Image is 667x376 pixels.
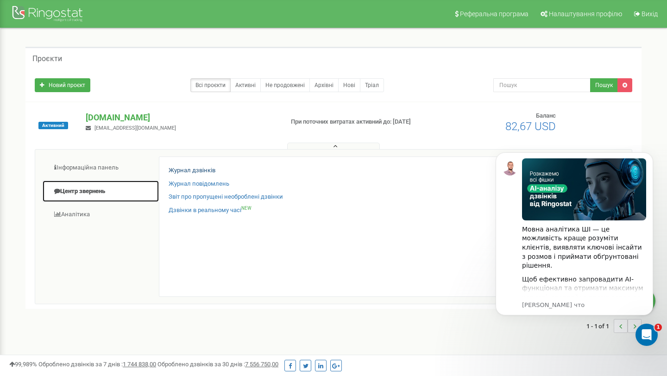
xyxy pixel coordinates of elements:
[42,180,159,203] a: Центр звернень
[309,78,339,92] a: Архівні
[169,180,229,188] a: Журнал повідомлень
[291,118,430,126] p: При поточних витратах активний до: [DATE]
[38,122,68,129] span: Активний
[42,203,159,226] a: Аналiтика
[42,157,159,179] a: Інформаційна панель
[230,78,261,92] a: Активні
[9,361,37,368] span: 99,989%
[505,120,556,133] span: 82,67 USD
[38,361,156,368] span: Оброблено дзвінків за 7 днів :
[190,78,231,92] a: Всі проєкти
[482,138,667,351] iframe: Intercom notifications сообщение
[642,10,658,18] span: Вихід
[94,125,176,131] span: [EMAIL_ADDRESS][DOMAIN_NAME]
[157,361,278,368] span: Оброблено дзвінків за 30 днів :
[86,112,276,124] p: [DOMAIN_NAME]
[241,206,252,211] sup: NEW
[590,78,618,92] button: Пошук
[460,10,529,18] span: Реферальна програма
[338,78,360,92] a: Нові
[493,78,591,92] input: Пошук
[169,206,252,215] a: Дзвінки в реальному часіNEW
[636,324,658,346] iframe: Intercom live chat
[536,112,556,119] span: Баланс
[260,78,310,92] a: Не продовжені
[360,78,384,92] a: Тріал
[549,10,622,18] span: Налаштування профілю
[123,361,156,368] u: 1 744 838,00
[32,55,62,63] h5: Проєкти
[654,324,662,331] span: 1
[245,361,278,368] u: 7 556 750,00
[169,193,283,201] a: Звіт про пропущені необроблені дзвінки
[169,166,215,175] a: Журнал дзвінків
[35,78,90,92] a: Новий проєкт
